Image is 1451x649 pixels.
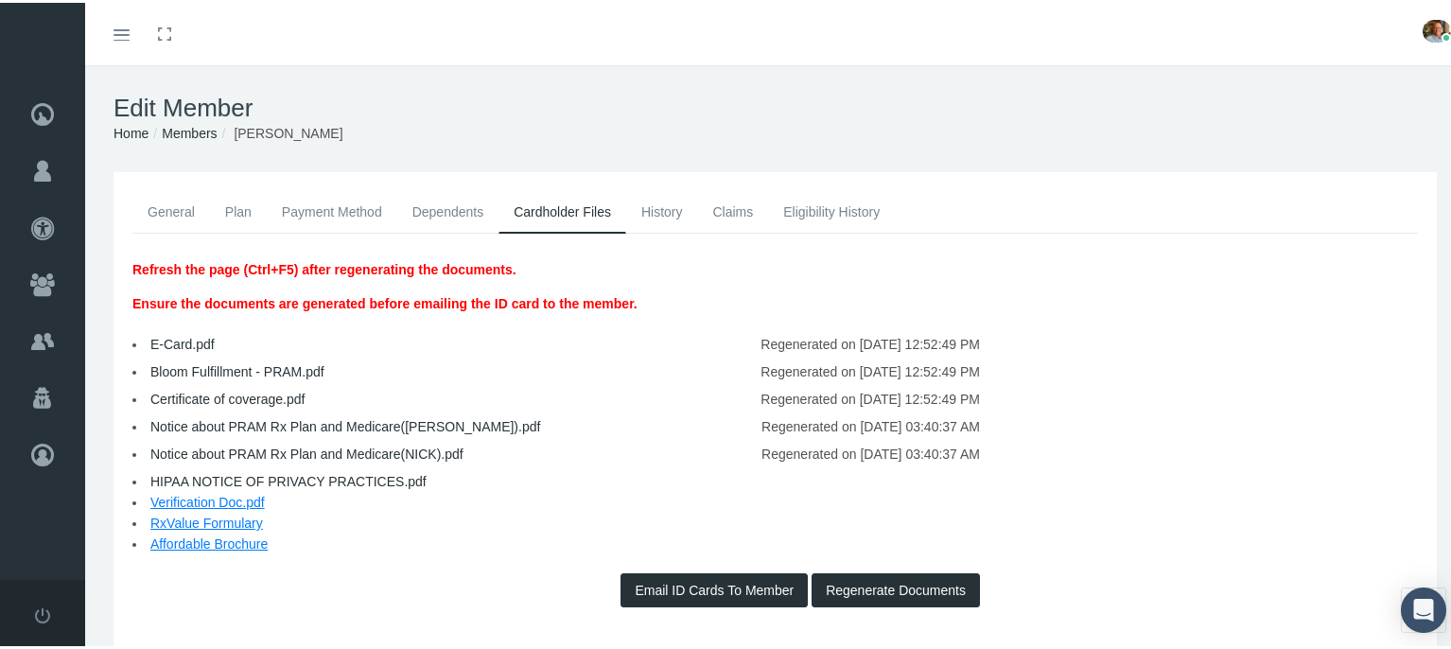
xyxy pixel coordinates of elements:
a: General [132,188,210,230]
a: Home [114,123,149,138]
a: Payment Method [267,188,397,230]
a: Notice about PRAM Rx Plan and Medicare([PERSON_NAME]).pdf [150,416,540,431]
p: Refresh the page (Ctrl+F5) after regenerating the documents. [132,256,638,277]
a: RxValue Formulary [150,513,263,528]
a: Members [162,123,217,138]
button: Email ID Cards To Member [621,570,808,605]
a: Eligibility History [768,188,895,230]
p: Ensure the documents are generated before emailing the ID card to the member. [132,290,638,311]
span: [PERSON_NAME] [234,123,342,138]
div: Regenerated on [DATE] 12:52:49 PM [556,352,994,379]
a: Certificate of coverage.pdf [150,389,305,404]
div: Regenerated on [DATE] 12:52:49 PM [556,324,994,352]
a: Verification Doc.pdf [150,492,265,507]
a: E-Card.pdf [150,334,215,349]
a: Notice about PRAM Rx Plan and Medicare(NICK).pdf [150,444,463,459]
a: Dependents [397,188,499,230]
button: Regenerate Documents [812,570,980,605]
div: Regenerated on [DATE] 03:40:37 AM [556,407,994,434]
a: Claims [697,188,768,230]
a: Bloom Fulfillment - PRAM.pdf [150,361,324,377]
a: HIPAA NOTICE OF PRIVACY PRACTICES.pdf [150,471,427,486]
div: Regenerated on [DATE] 03:40:37 AM [556,434,994,462]
img: S_Profile_Picture_15241.jpg [1423,17,1451,40]
h1: Edit Member [114,91,1437,120]
a: Affordable Brochure [150,534,268,549]
a: History [626,188,698,230]
div: Open Intercom Messenger [1401,585,1446,630]
div: Regenerated on [DATE] 12:52:49 PM [556,379,994,407]
a: Cardholder Files [498,188,626,231]
a: Plan [210,188,267,230]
